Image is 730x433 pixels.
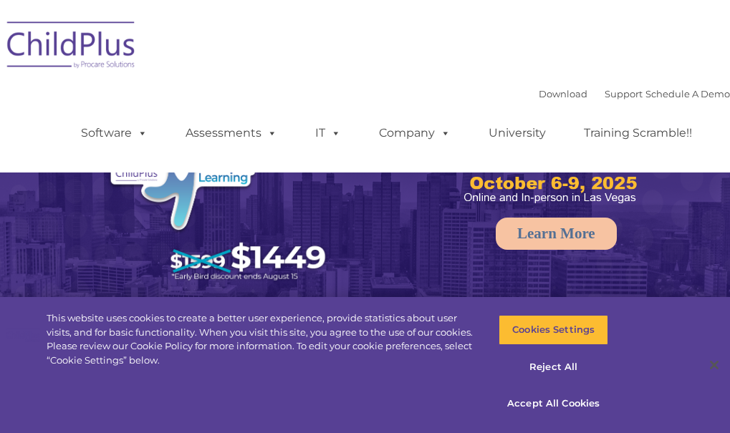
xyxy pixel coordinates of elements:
[499,315,608,345] button: Cookies Settings
[171,119,292,147] a: Assessments
[539,88,730,99] font: |
[698,349,730,381] button: Close
[605,88,643,99] a: Support
[499,389,608,419] button: Accept All Cookies
[47,311,477,367] div: This website uses cookies to create a better user experience, provide statistics about user visit...
[67,119,162,147] a: Software
[570,119,706,147] a: Training Scramble!!
[365,119,465,147] a: Company
[539,88,587,99] a: Download
[474,119,560,147] a: University
[301,119,355,147] a: IT
[645,88,730,99] a: Schedule A Demo
[496,218,617,250] a: Learn More
[499,352,608,382] button: Reject All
